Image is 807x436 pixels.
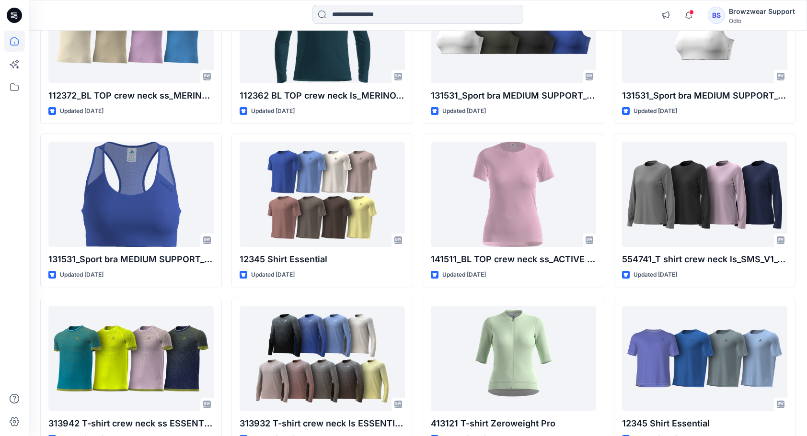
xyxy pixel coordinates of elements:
[60,270,104,280] p: Updated [DATE]
[431,142,596,247] a: 141511_BL TOP crew neck ss_ACTIVE LIGHT_SMS_3D
[729,6,795,17] div: Browzwear Support
[431,417,596,430] p: 413121 T-shirt Zeroweight Pro
[60,106,104,116] p: Updated [DATE]
[442,106,486,116] p: Updated [DATE]
[240,253,405,266] p: 12345 Shirt Essential
[240,417,405,430] p: 313932 T-shirt crew neck ls ESSENTIAL SEAMLESS
[622,417,787,430] p: 12345 Shirt Essential
[442,270,486,280] p: Updated [DATE]
[48,253,214,266] p: 131531_Sport bra MEDIUM SUPPORT_SMS_3D
[240,306,405,411] a: 313932 T-shirt crew neck ls ESSENTIAL SEAMLESS
[622,306,787,411] a: 12345 Shirt Essential
[48,142,214,247] a: 131531_Sport bra MEDIUM SUPPORT_SMS_3D
[48,89,214,102] p: 112372_BL TOP crew neck ss_MERINO_FUNDAMENTALS_SMS_3D
[634,270,677,280] p: Updated [DATE]
[634,106,677,116] p: Updated [DATE]
[240,89,405,102] p: 112362 BL TOP crew neck ls_MERINO_FUNDAMENTALS_SMS_3D
[251,270,295,280] p: Updated [DATE]
[622,253,787,266] p: 554741_T shirt crew neck ls_SMS_V1_OR_test
[48,306,214,411] a: 313942 T-shirt crew neck ss ESSENTIAL SEAMLESS
[431,89,596,102] p: 131531_Sport bra MEDIUM SUPPORT_SMS_3D ava+opt
[708,7,725,24] div: BS
[622,142,787,247] a: 554741_T shirt crew neck ls_SMS_V1_OR_test
[729,17,795,24] div: Odlo
[431,306,596,411] a: 413121 T-shirt Zeroweight Pro
[48,417,214,430] p: 313942 T-shirt crew neck ss ESSENTIAL SEAMLESS
[240,142,405,247] a: 12345 Shirt Essential
[431,253,596,266] p: 141511_BL TOP crew neck ss_ACTIVE LIGHT_SMS_3D
[251,106,295,116] p: Updated [DATE]
[622,89,787,102] p: 131531_Sport bra MEDIUM SUPPORT_SMS_3D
